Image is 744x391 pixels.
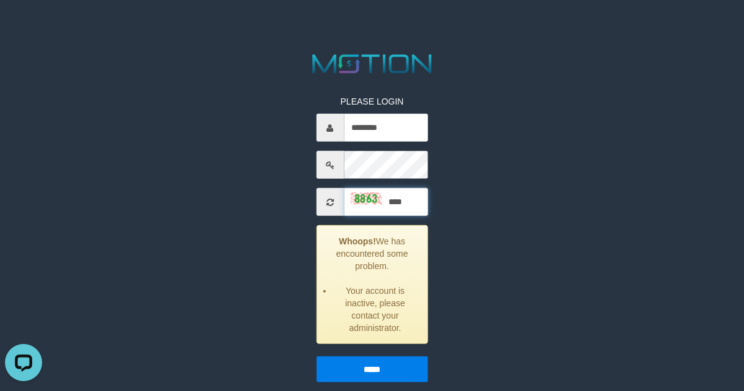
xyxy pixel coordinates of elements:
[5,5,42,42] button: Open LiveChat chat widget
[307,51,437,77] img: MOTION_logo.png
[316,225,427,344] div: We has encountered some problem.
[350,192,381,204] img: captcha
[332,285,418,334] li: Your account is inactive, please contact your administrator.
[339,236,376,246] strong: Whoops!
[316,95,427,108] p: PLEASE LOGIN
